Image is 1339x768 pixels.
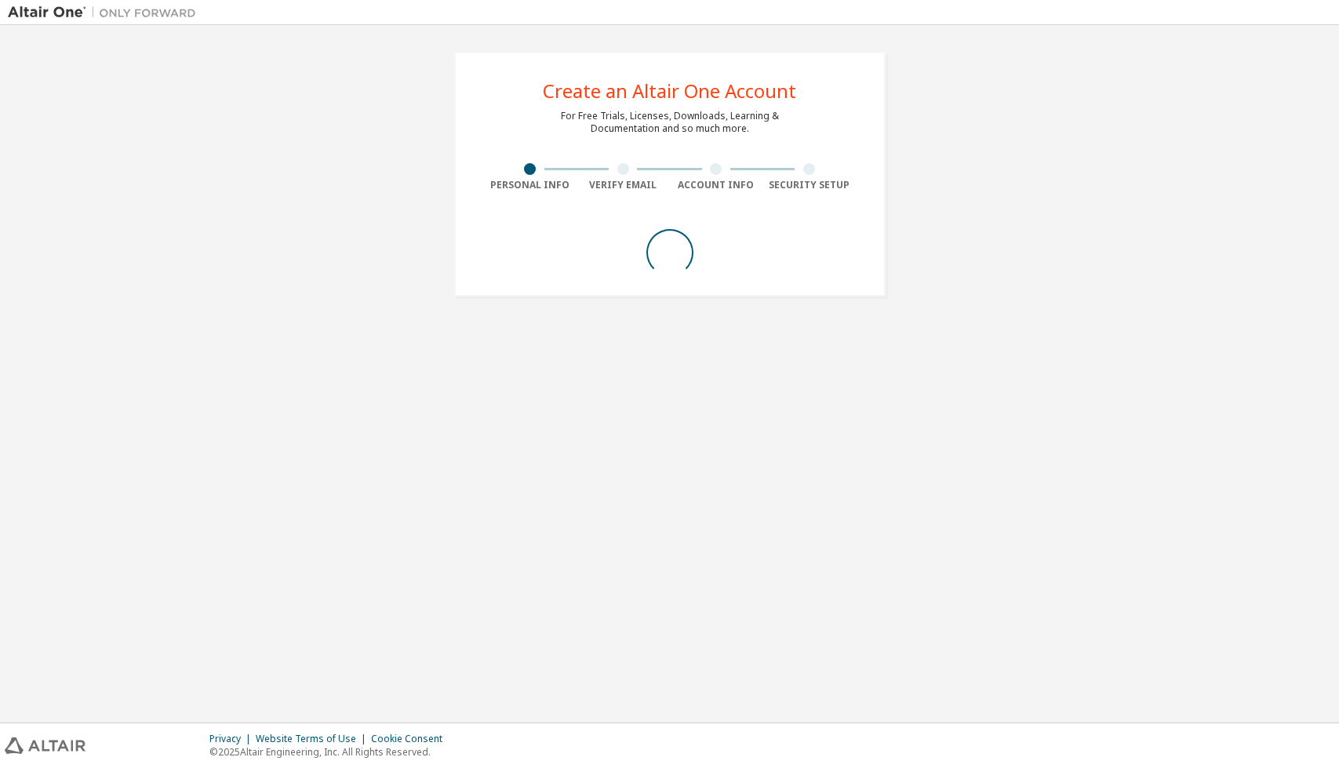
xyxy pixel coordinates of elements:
div: Create an Altair One Account [543,82,796,100]
div: Cookie Consent [371,733,452,745]
div: For Free Trials, Licenses, Downloads, Learning & Documentation and so much more. [561,110,779,135]
div: Account Info [670,179,763,191]
div: Privacy [209,733,256,745]
img: altair_logo.svg [5,737,86,754]
div: Website Terms of Use [256,733,371,745]
div: Security Setup [762,179,856,191]
div: Personal Info [484,179,577,191]
div: Verify Email [577,179,670,191]
p: © 2025 Altair Engineering, Inc. All Rights Reserved. [209,745,452,759]
img: Altair One [8,5,204,20]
